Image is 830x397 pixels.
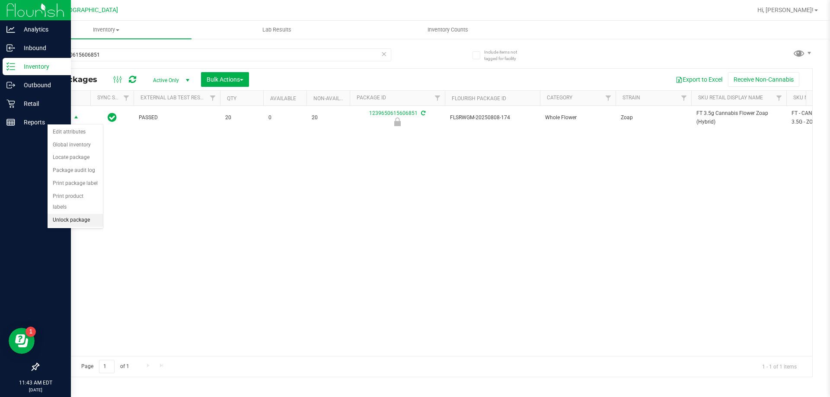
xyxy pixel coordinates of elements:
[670,72,728,87] button: Export to Excel
[74,360,136,373] span: Page of 1
[755,360,804,373] span: 1 - 1 of 1 items
[772,91,786,105] a: Filter
[357,95,386,101] a: Package ID
[15,98,67,109] p: Retail
[9,328,35,354] iframe: Resource center
[71,112,82,124] span: select
[201,72,249,87] button: Bulk Actions
[207,76,243,83] span: Bulk Actions
[97,95,131,101] a: Sync Status
[192,21,362,39] a: Lab Results
[547,95,572,101] a: Category
[728,72,799,87] button: Receive Non-Cannabis
[312,114,345,122] span: 20
[139,114,215,122] span: PASSED
[6,99,15,108] inline-svg: Retail
[59,6,118,14] span: [GEOGRAPHIC_DATA]
[48,151,103,164] li: Locate package
[15,117,67,127] p: Reports
[99,360,115,373] input: 1
[621,114,686,122] span: Zoap
[416,26,480,34] span: Inventory Counts
[21,26,192,34] span: Inventory
[484,49,527,62] span: Include items not tagged for facility
[251,26,303,34] span: Lab Results
[6,81,15,89] inline-svg: Outbound
[601,91,616,105] a: Filter
[6,25,15,34] inline-svg: Analytics
[206,91,220,105] a: Filter
[26,327,36,337] iframe: Resource center unread badge
[21,21,192,39] a: Inventory
[369,110,418,116] a: 1239650615606851
[420,110,425,116] span: Sync from Compliance System
[698,95,763,101] a: Sku Retail Display Name
[225,114,258,122] span: 20
[15,80,67,90] p: Outbound
[48,126,103,139] li: Edit attributes
[268,114,301,122] span: 0
[757,6,814,13] span: Hi, [PERSON_NAME]!
[48,177,103,190] li: Print package label
[622,95,640,101] a: Strain
[6,44,15,52] inline-svg: Inbound
[696,109,781,126] span: FT 3.5g Cannabis Flower Zoap (Hybrid)
[108,111,117,124] span: In Sync
[15,24,67,35] p: Analytics
[313,95,352,102] a: Non-Available
[6,62,15,71] inline-svg: Inventory
[793,95,819,101] a: SKU Name
[450,114,535,122] span: FLSRWGM-20250808-174
[348,118,446,126] div: Newly Received
[4,379,67,387] p: 11:43 AM EDT
[15,43,67,53] p: Inbound
[38,48,391,61] input: Search Package ID, Item Name, SKU, Lot or Part Number...
[48,190,103,214] li: Print product labels
[15,61,67,72] p: Inventory
[452,95,506,102] a: Flourish Package ID
[227,95,236,102] a: Qty
[270,95,296,102] a: Available
[48,139,103,152] li: Global inventory
[362,21,533,39] a: Inventory Counts
[677,91,691,105] a: Filter
[381,48,387,60] span: Clear
[48,164,103,177] li: Package audit log
[48,214,103,227] li: Unlock package
[431,91,445,105] a: Filter
[140,95,208,101] a: External Lab Test Result
[119,91,134,105] a: Filter
[4,387,67,393] p: [DATE]
[545,114,610,122] span: Whole Flower
[6,118,15,127] inline-svg: Reports
[45,75,106,84] span: All Packages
